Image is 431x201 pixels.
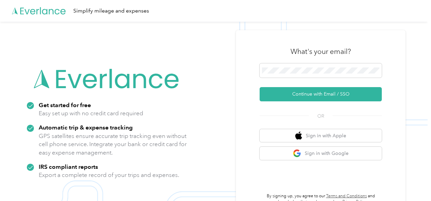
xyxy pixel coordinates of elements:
div: Simplify mileage and expenses [73,7,149,15]
button: Continue with Email / SSO [260,87,382,101]
button: google logoSign in with Google [260,147,382,160]
p: Export a complete record of your trips and expenses. [39,171,179,179]
strong: IRS compliant reports [39,163,98,170]
strong: Automatic trip & expense tracking [39,124,133,131]
h3: What's your email? [291,47,351,56]
strong: Get started for free [39,101,91,108]
img: apple logo [295,132,302,140]
a: Terms and Conditions [326,194,367,199]
img: google logo [293,149,301,158]
p: GPS satellites ensure accurate trip tracking even without cell phone service. Integrate your bank... [39,132,187,157]
button: apple logoSign in with Apple [260,129,382,142]
span: OR [309,113,333,120]
p: Easy set up with no credit card required [39,109,143,118]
